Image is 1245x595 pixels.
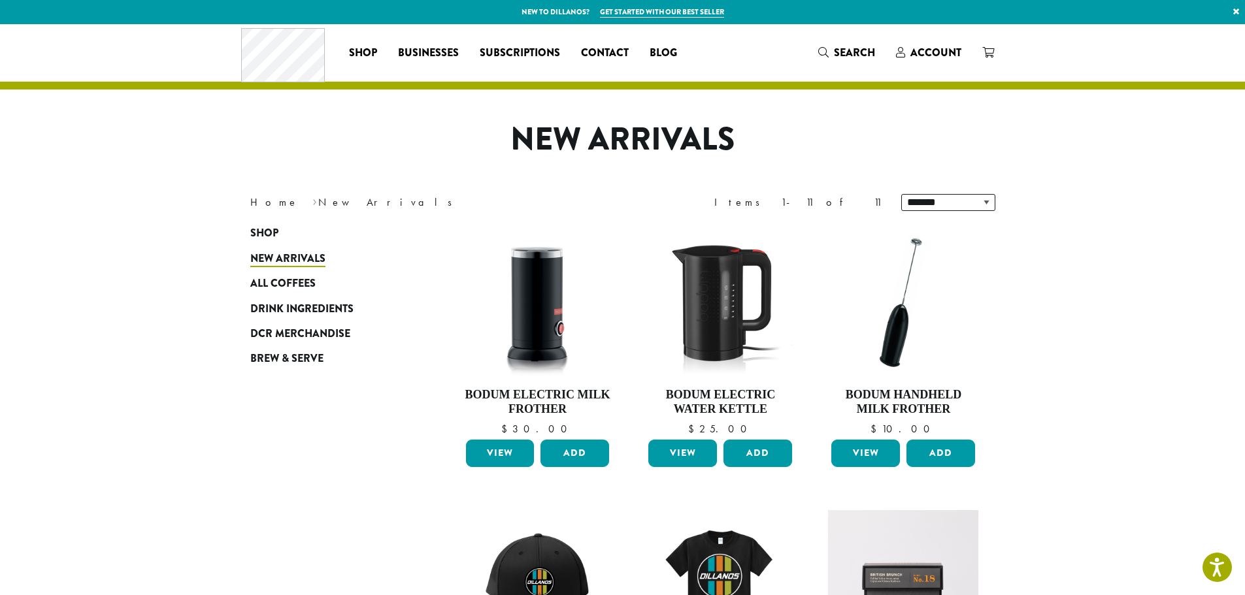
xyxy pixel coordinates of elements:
a: View [466,440,535,467]
span: › [312,190,317,210]
button: Add [540,440,609,467]
a: Shop [339,42,388,63]
span: DCR Merchandise [250,326,350,342]
bdi: 30.00 [501,422,573,436]
bdi: 25.00 [688,422,753,436]
h4: Bodum Electric Milk Frother [463,388,613,416]
nav: Breadcrumb [250,195,603,210]
button: Add [906,440,975,467]
img: DP3955.01.png [645,227,795,378]
a: Bodum Electric Milk Frother $30.00 [463,227,613,434]
span: Search [834,45,875,60]
span: Subscriptions [480,45,560,61]
span: Drink Ingredients [250,301,354,317]
a: Bodum Electric Water Kettle $25.00 [645,227,795,434]
span: Brew & Serve [250,351,324,367]
a: Drink Ingredients [250,296,407,321]
a: Get started with our best seller [600,7,724,18]
a: View [648,440,717,467]
a: View [831,440,900,467]
a: DCR Merchandise [250,321,407,346]
a: Search [808,42,886,63]
span: Businesses [398,45,459,61]
h4: Bodum Electric Water Kettle [645,388,795,416]
span: New Arrivals [250,251,325,267]
span: Shop [349,45,377,61]
bdi: 10.00 [871,422,936,436]
span: Shop [250,225,278,242]
img: DP3954.01-002.png [462,227,612,378]
a: Brew & Serve [250,346,407,371]
h4: Bodum Handheld Milk Frother [828,388,978,416]
span: Blog [650,45,677,61]
a: Bodum Handheld Milk Frother $10.00 [828,227,978,434]
span: Account [910,45,961,60]
span: All Coffees [250,276,316,292]
span: $ [688,422,699,436]
a: New Arrivals [250,246,407,271]
a: Home [250,195,299,209]
span: $ [871,422,882,436]
span: $ [501,422,512,436]
a: Shop [250,221,407,246]
h1: New Arrivals [241,121,1005,159]
button: Add [723,440,792,467]
a: All Coffees [250,271,407,296]
div: Items 1-11 of 11 [714,195,882,210]
span: Contact [581,45,629,61]
img: DP3927.01-002.png [828,227,978,378]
